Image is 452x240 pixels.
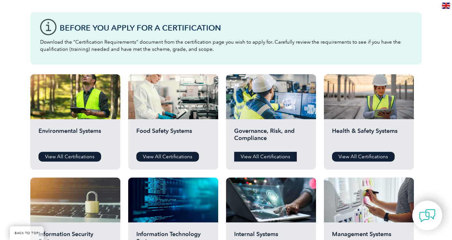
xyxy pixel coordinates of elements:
[332,152,395,162] a: View All Certifications
[10,226,44,240] a: BACK TO TOP
[234,127,308,147] h2: Governance, Risk, and Compliance
[60,24,412,32] h3: Before You Apply For a Certification
[136,127,210,147] h2: Food Safety Systems
[38,152,101,162] a: View All Certifications
[332,127,406,147] h2: Health & Safety Systems
[419,207,435,224] img: contact-chat.png
[234,152,297,162] a: View All Certifications
[40,38,412,53] p: Download the “Certification Requirements” document from the certification page you wish to apply ...
[442,3,450,9] img: en
[38,127,112,147] h2: Environmental Systems
[136,152,199,162] a: View All Certifications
